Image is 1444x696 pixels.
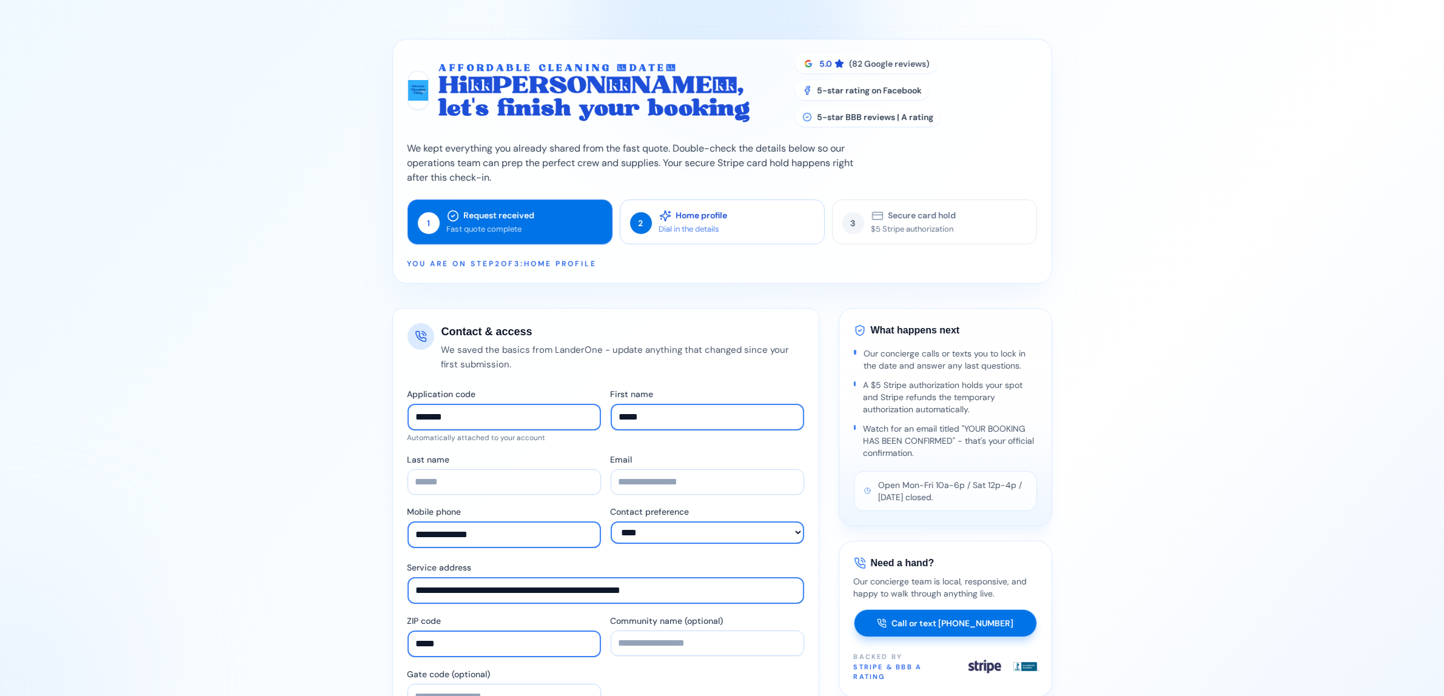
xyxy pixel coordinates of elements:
p: Automatically attached to your account [408,433,601,443]
p: You are on step 2 of 3 : Home profile [408,259,1037,269]
h3: What happens next [854,323,1037,338]
span: ' [471,92,475,122]
p: We saved the basics from LanderOne - update anything that changed since your first submission. [442,343,804,372]
label: Email [611,454,633,465]
label: First name [611,389,654,400]
label: Last name [408,454,450,465]
h1: Hi [PERSON_NAME] , let s finish your booking [438,75,780,119]
img: Google [802,58,814,70]
p: $5 Stripe authorization [871,224,956,234]
label: Mobile phone [408,506,462,517]
img: Affordable Cleaning Today [408,80,429,101]
div: 3 [842,212,864,234]
a: Call or text [PHONE_NUMBER] [854,609,1037,637]
p: We kept everything you already shared from the fast quote. Double-check the details below so our ... [408,141,873,185]
li: A $5 Stripe authorization holds your spot and Stripe refunds the temporary authorization automati... [854,379,1037,415]
span: 5.0 [819,58,844,70]
img: Better Business Bureau [1013,662,1039,671]
span: Backed by [854,652,954,662]
label: ZIP code [408,615,442,626]
label: Service address [408,562,472,573]
span: Stripe & BBB A Rating [854,662,954,682]
div: 5-star rating on Facebook [795,81,929,100]
li: Our concierge calls or texts you to lock in the date and answer any last questions. [854,347,1037,372]
div: 5-star BBB reviews | A rating [795,107,941,127]
div: 1 [418,212,440,234]
p: Request received [464,210,535,221]
label: Contact preference [611,506,690,517]
h2: Contact & access [442,323,804,340]
label: Application code [408,389,476,400]
p: Home profile [676,210,728,221]
div: Open Mon-Fri 10a-6p / Sat 12p-4p / [DATE] closed. [854,471,1037,511]
label: Community name (optional) [611,615,724,626]
li: Watch for an email titled "YOUR BOOKING HAS BEEN CONFIRMED" - that's your official confirmation. [854,423,1037,459]
div: 2 [630,212,652,234]
p: Fast quote complete [447,224,535,234]
p: Affordable Cleaning [DATE] [438,62,780,75]
p: Secure card hold [888,210,956,221]
h3: Need a hand? [854,556,1037,571]
span: (82 Google reviews) [849,58,930,70]
p: Dial in the details [659,224,728,234]
p: Our concierge team is local, responsive, and happy to walk through anything live. [854,575,1037,600]
img: Stripe [964,652,1006,681]
label: Gate code (optional) [408,669,491,680]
